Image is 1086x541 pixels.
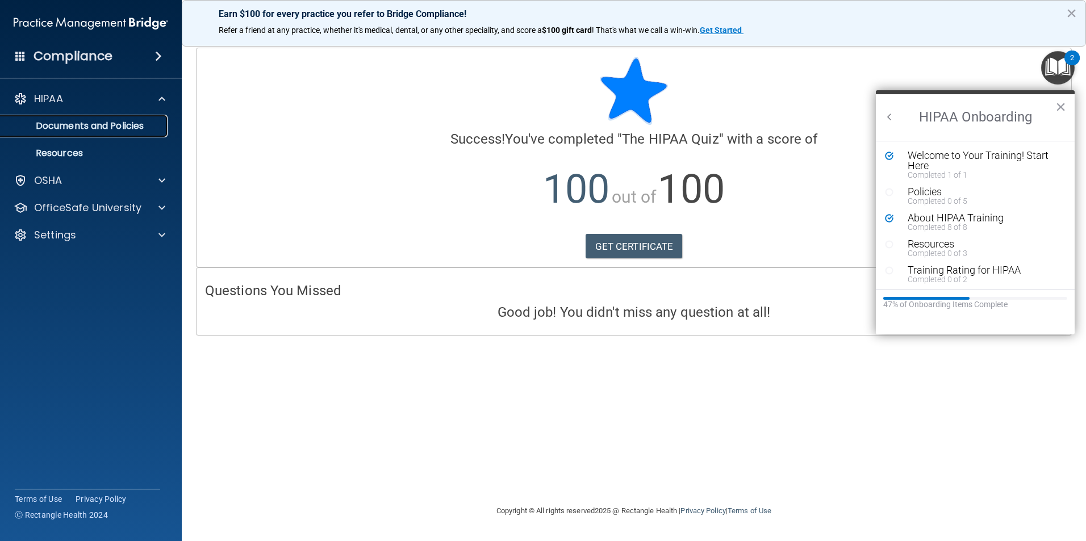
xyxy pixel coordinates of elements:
[908,223,1051,231] div: Completed 8 of 8
[34,92,63,106] p: HIPAA
[700,26,744,35] a: Get Started
[1070,58,1074,73] div: 2
[7,120,162,132] p: Documents and Policies
[14,174,165,187] a: OSHA
[34,48,112,64] h4: Compliance
[205,132,1063,146] h4: You've completed " " with a score of
[908,150,1051,171] div: Welcome to Your Training! Start Here
[908,239,1051,249] div: Resources
[543,166,609,212] span: 100
[908,275,1051,283] div: Completed 0 of 2
[542,26,592,35] strong: $100 gift card
[1066,4,1077,22] button: Close
[908,265,1051,275] div: Training Rating for HIPAA
[908,197,1051,205] div: Completed 0 of 5
[219,9,1049,19] p: Earn $100 for every practice you refer to Bridge Compliance!
[883,300,1067,309] div: 47% of Onboarding Items Complete
[15,509,108,521] span: Ⓒ Rectangle Health 2024
[902,239,1051,257] button: ResourcesCompleted 0 of 3
[450,131,506,147] span: Success!
[884,111,895,123] button: Back to Resource Center Home
[876,94,1075,141] h2: HIPAA Onboarding
[908,171,1051,179] div: Completed 1 of 1
[15,493,62,505] a: Terms of Use
[14,12,168,35] img: PMB logo
[902,187,1051,205] button: PoliciesCompleted 0 of 5
[205,283,1063,298] h4: Questions You Missed
[14,201,165,215] a: OfficeSafe University
[1055,98,1066,116] button: Close
[728,506,771,515] a: Terms of Use
[658,166,724,212] span: 100
[76,493,127,505] a: Privacy Policy
[586,234,683,259] a: GET CERTIFICATE
[876,90,1075,334] div: Resource Center
[622,131,719,147] span: The HIPAA Quiz
[600,57,668,125] img: blue-star-rounded.9d042014.png
[908,187,1051,197] div: Policies
[205,305,1063,320] h4: Good job! You didn't miss any question at all!
[592,26,700,35] span: ! That's what we call a win-win.
[14,228,165,242] a: Settings
[908,249,1051,257] div: Completed 0 of 3
[680,506,725,515] a: Privacy Policy
[7,148,162,159] p: Resources
[908,213,1051,223] div: About HIPAA Training
[14,92,165,106] a: HIPAA
[902,213,1051,231] button: About HIPAA TrainingCompleted 8 of 8
[902,150,1051,179] button: Welcome to Your Training! Start HereCompleted 1 of 1
[34,174,62,187] p: OSHA
[427,493,841,529] div: Copyright © All rights reserved 2025 @ Rectangle Health | |
[902,265,1051,283] button: Training Rating for HIPAACompleted 0 of 2
[34,228,76,242] p: Settings
[219,26,542,35] span: Refer a friend at any practice, whether it's medical, dental, or any other speciality, and score a
[1041,51,1075,85] button: Open Resource Center, 2 new notifications
[34,201,141,215] p: OfficeSafe University
[612,187,657,207] span: out of
[700,26,742,35] strong: Get Started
